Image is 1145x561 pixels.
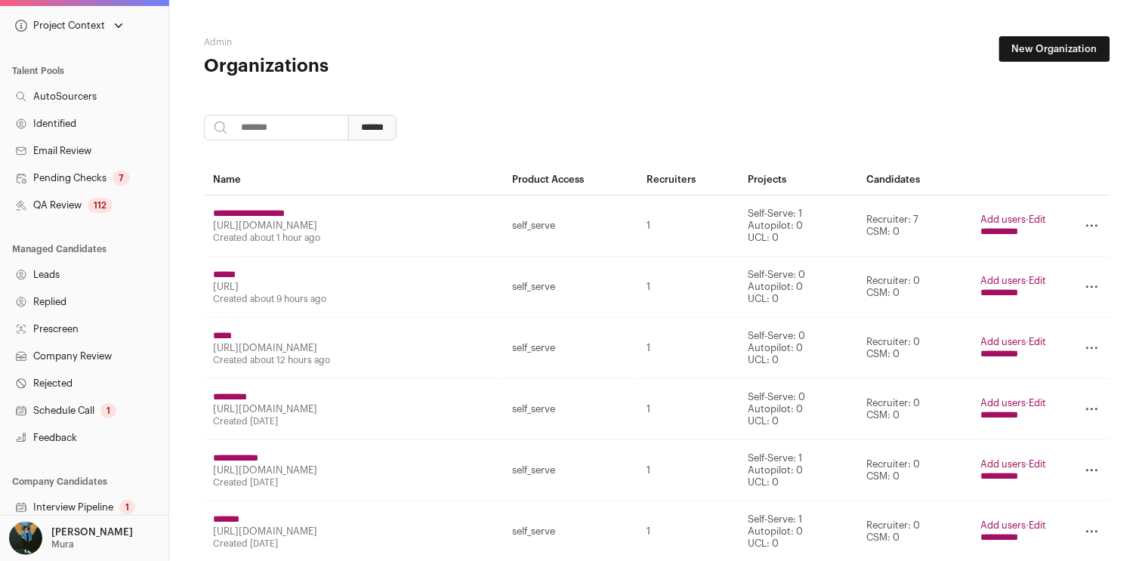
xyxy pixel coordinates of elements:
[12,20,105,32] div: Project Context
[503,196,638,257] td: self_serve
[9,522,42,555] img: 12031951-medium_jpg
[51,538,74,550] p: Mura
[739,257,858,318] td: Self-Serve: 0 Autopilot: 0 UCL: 0
[981,459,1026,469] a: Add users
[638,440,739,501] td: 1
[6,522,136,555] button: Open dropdown
[51,526,133,538] p: [PERSON_NAME]
[213,465,317,475] a: [URL][DOMAIN_NAME]
[638,196,739,257] td: 1
[858,440,973,501] td: Recruiter: 0 CSM: 0
[972,440,1056,501] td: ·
[503,257,638,318] td: self_serve
[638,318,739,379] td: 1
[213,232,494,244] div: Created about 1 hour ago
[858,196,973,257] td: Recruiter: 7 CSM: 0
[999,36,1110,62] a: New Organization
[503,440,638,501] td: self_serve
[213,476,494,489] div: Created [DATE]
[88,198,113,213] div: 112
[100,403,116,418] div: 1
[213,526,317,536] a: [URL][DOMAIN_NAME]
[1029,398,1047,408] a: Edit
[981,398,1026,408] a: Add users
[1029,520,1047,530] a: Edit
[1029,276,1047,285] a: Edit
[503,379,638,440] td: self_serve
[204,54,506,79] h1: Organizations
[213,354,494,366] div: Created about 12 hours ago
[981,276,1026,285] a: Add users
[638,379,739,440] td: 1
[972,379,1056,440] td: ·
[119,500,135,515] div: 1
[981,337,1026,347] a: Add users
[213,343,317,353] a: [URL][DOMAIN_NAME]
[981,214,1026,224] a: Add users
[638,257,739,318] td: 1
[739,165,858,196] th: Projects
[858,165,973,196] th: Candidates
[503,165,638,196] th: Product Access
[972,257,1056,318] td: ·
[204,38,232,47] a: Admin
[739,196,858,257] td: Self-Serve: 1 Autopilot: 0 UCL: 0
[739,440,858,501] td: Self-Serve: 1 Autopilot: 0 UCL: 0
[503,318,638,379] td: self_serve
[213,282,239,291] a: [URL]
[739,379,858,440] td: Self-Serve: 0 Autopilot: 0 UCL: 0
[213,415,494,427] div: Created [DATE]
[1029,214,1047,224] a: Edit
[1029,337,1047,347] a: Edit
[1029,459,1047,469] a: Edit
[858,257,973,318] td: Recruiter: 0 CSM: 0
[972,196,1056,257] td: ·
[204,165,503,196] th: Name
[858,379,973,440] td: Recruiter: 0 CSM: 0
[213,404,317,414] a: [URL][DOMAIN_NAME]
[972,318,1056,379] td: ·
[638,165,739,196] th: Recruiters
[113,171,130,186] div: 7
[981,520,1026,530] a: Add users
[858,318,973,379] td: Recruiter: 0 CSM: 0
[213,293,494,305] div: Created about 9 hours ago
[213,220,317,230] a: [URL][DOMAIN_NAME]
[739,318,858,379] td: Self-Serve: 0 Autopilot: 0 UCL: 0
[12,15,126,36] button: Open dropdown
[213,538,494,550] div: Created [DATE]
